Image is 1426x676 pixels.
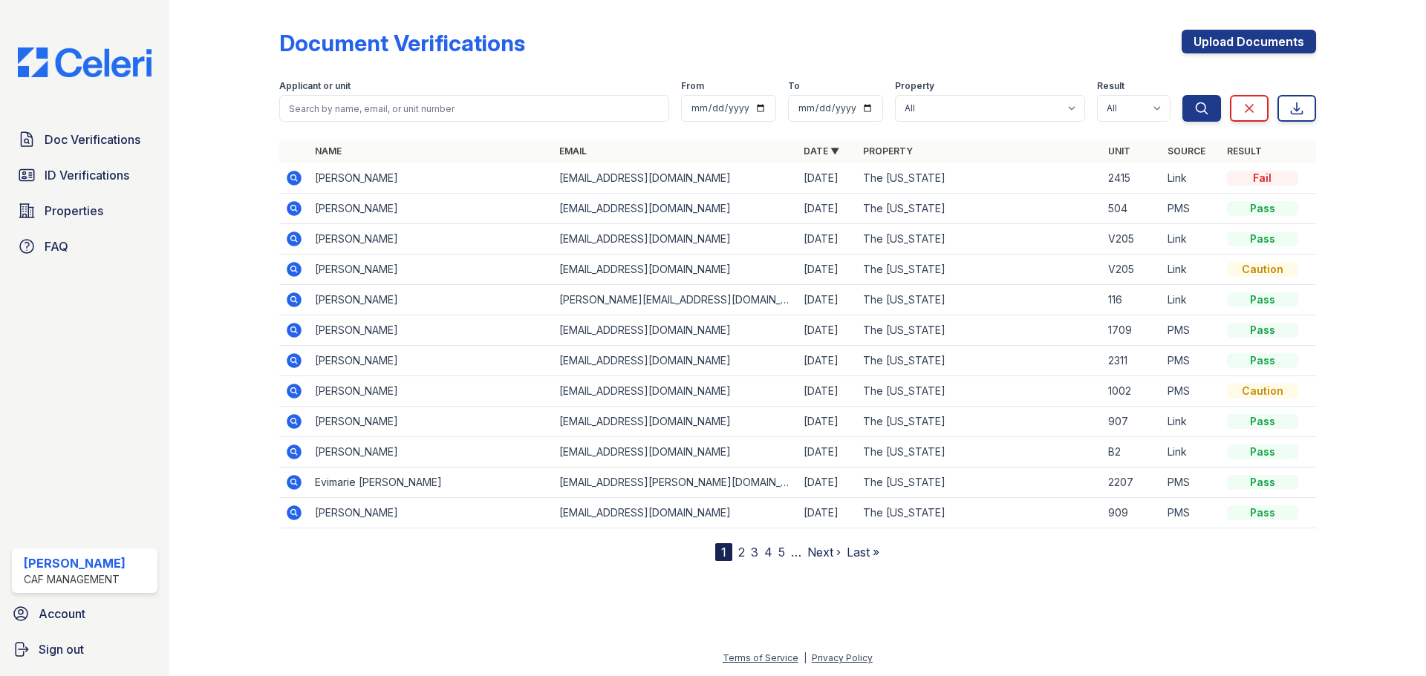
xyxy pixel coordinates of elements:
a: Terms of Service [723,652,798,663]
div: Pass [1227,353,1298,368]
a: Name [315,145,342,157]
label: To [788,80,800,92]
td: 909 [1102,498,1162,528]
td: [EMAIL_ADDRESS][DOMAIN_NAME] [553,437,798,467]
td: Link [1162,255,1221,285]
img: CE_Logo_Blue-a8612792a0a2168367f1c8372b55b34899dd931a85d93a1a3d3e32e68fde9ad4.png [6,47,163,77]
td: [EMAIL_ADDRESS][DOMAIN_NAME] [553,255,798,285]
td: [PERSON_NAME] [309,224,553,255]
div: | [804,652,807,663]
label: Result [1097,80,1124,92]
td: 2311 [1102,346,1162,376]
td: The [US_STATE] [857,285,1101,315]
td: 116 [1102,285,1162,315]
td: [PERSON_NAME] [309,437,553,467]
td: [EMAIL_ADDRESS][PERSON_NAME][DOMAIN_NAME] [553,467,798,498]
td: Link [1162,437,1221,467]
td: [DATE] [798,376,857,407]
td: The [US_STATE] [857,437,1101,467]
span: Sign out [39,640,84,658]
td: The [US_STATE] [857,346,1101,376]
a: Email [559,145,587,157]
span: FAQ [45,237,68,255]
a: ID Verifications [12,160,157,190]
span: … [791,543,801,561]
td: PMS [1162,498,1221,528]
td: [EMAIL_ADDRESS][DOMAIN_NAME] [553,224,798,255]
a: Privacy Policy [812,652,873,663]
span: Properties [45,202,103,220]
td: 504 [1102,194,1162,224]
a: Property [863,145,913,157]
td: PMS [1162,315,1221,346]
a: 5 [778,545,785,559]
td: [PERSON_NAME] [309,376,553,407]
a: Account [6,599,163,629]
td: The [US_STATE] [857,194,1101,224]
td: The [US_STATE] [857,376,1101,407]
td: Evimarie [PERSON_NAME] [309,467,553,498]
td: 907 [1102,407,1162,437]
td: Link [1162,285,1221,315]
td: PMS [1162,346,1221,376]
div: Caution [1227,384,1298,398]
a: Result [1227,145,1262,157]
td: [DATE] [798,224,857,255]
div: Pass [1227,444,1298,459]
td: [EMAIL_ADDRESS][DOMAIN_NAME] [553,194,798,224]
td: [DATE] [798,285,857,315]
td: [DATE] [798,498,857,528]
td: The [US_STATE] [857,315,1101,346]
td: The [US_STATE] [857,467,1101,498]
div: Pass [1227,292,1298,307]
div: Caution [1227,262,1298,277]
td: [PERSON_NAME] [309,194,553,224]
td: [DATE] [798,437,857,467]
td: 1002 [1102,376,1162,407]
td: PMS [1162,467,1221,498]
button: Sign out [6,634,163,664]
td: V205 [1102,224,1162,255]
td: 2207 [1102,467,1162,498]
a: 2 [738,545,745,559]
td: PMS [1162,376,1221,407]
td: [PERSON_NAME][EMAIL_ADDRESS][DOMAIN_NAME] [553,285,798,315]
td: [EMAIL_ADDRESS][DOMAIN_NAME] [553,498,798,528]
td: [PERSON_NAME] [309,255,553,285]
td: The [US_STATE] [857,407,1101,437]
td: [EMAIL_ADDRESS][DOMAIN_NAME] [553,346,798,376]
td: [DATE] [798,315,857,346]
a: 4 [764,545,772,559]
div: Pass [1227,414,1298,429]
label: From [681,80,704,92]
div: Pass [1227,475,1298,490]
a: Upload Documents [1182,30,1316,53]
td: [DATE] [798,163,857,194]
td: The [US_STATE] [857,163,1101,194]
td: 2415 [1102,163,1162,194]
div: CAF Management [24,572,126,587]
td: B2 [1102,437,1162,467]
div: Pass [1227,323,1298,338]
input: Search by name, email, or unit number [279,95,669,122]
td: [DATE] [798,194,857,224]
span: ID Verifications [45,166,129,184]
div: 1 [715,543,732,561]
label: Property [895,80,934,92]
div: Fail [1227,171,1298,186]
td: The [US_STATE] [857,255,1101,285]
td: [EMAIL_ADDRESS][DOMAIN_NAME] [553,407,798,437]
a: Doc Verifications [12,125,157,154]
td: The [US_STATE] [857,224,1101,255]
a: Properties [12,196,157,226]
td: [EMAIL_ADDRESS][DOMAIN_NAME] [553,163,798,194]
div: Document Verifications [279,30,525,56]
td: [EMAIL_ADDRESS][DOMAIN_NAME] [553,376,798,407]
td: Link [1162,163,1221,194]
td: Link [1162,224,1221,255]
td: The [US_STATE] [857,498,1101,528]
td: 1709 [1102,315,1162,346]
td: [DATE] [798,346,857,376]
a: 3 [751,545,758,559]
td: [PERSON_NAME] [309,285,553,315]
